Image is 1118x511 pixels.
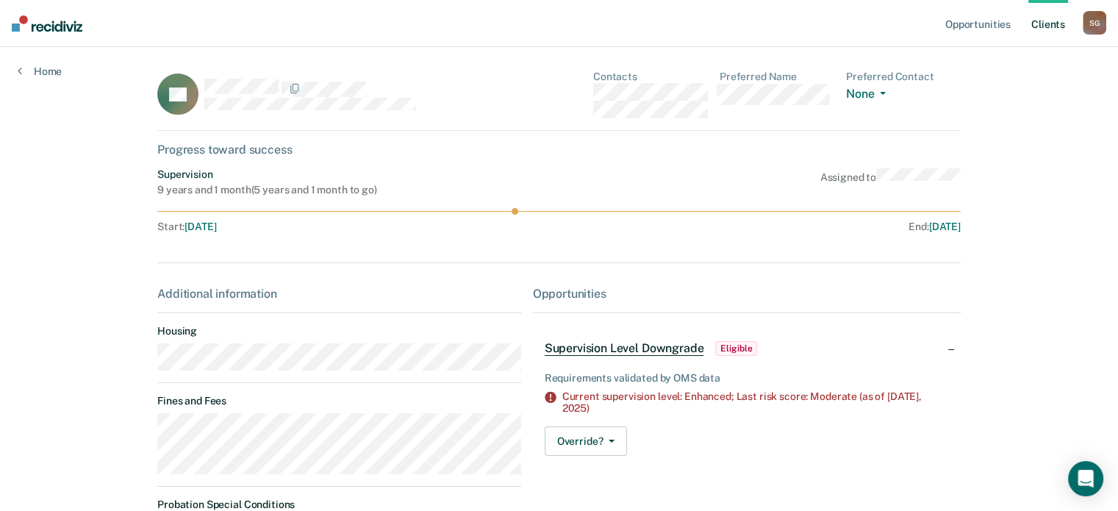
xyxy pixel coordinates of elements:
div: Progress toward success [157,143,961,157]
div: S G [1083,11,1106,35]
div: Supervision Level DowngradeEligible [533,325,961,372]
dt: Contacts [593,71,708,83]
div: 9 years and 1 month ( 5 years and 1 month to go ) [157,184,377,196]
div: Assigned to [820,168,961,196]
div: Open Intercom Messenger [1068,461,1103,496]
dt: Preferred Name [720,71,834,83]
img: Recidiviz [12,15,82,32]
div: Opportunities [533,287,961,301]
div: Current supervision level: Enhanced; Last risk score: Moderate (as of [DATE], [562,390,949,415]
div: Requirements validated by OMS data [545,372,949,385]
a: Home [18,65,62,78]
button: Override? [545,426,628,456]
dt: Probation Special Conditions [157,499,521,511]
dt: Preferred Contact [846,71,961,83]
dt: Fines and Fees [157,395,521,407]
div: End : [565,221,961,233]
div: Start : [157,221,559,233]
span: [DATE] [184,221,216,232]
button: None [846,87,892,104]
span: Supervision Level Downgrade [545,341,704,356]
dt: Housing [157,325,521,337]
button: SG [1083,11,1106,35]
div: Supervision [157,168,377,181]
span: 2025) [562,402,590,414]
span: [DATE] [929,221,961,232]
span: Eligible [715,341,757,356]
div: Additional information [157,287,521,301]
